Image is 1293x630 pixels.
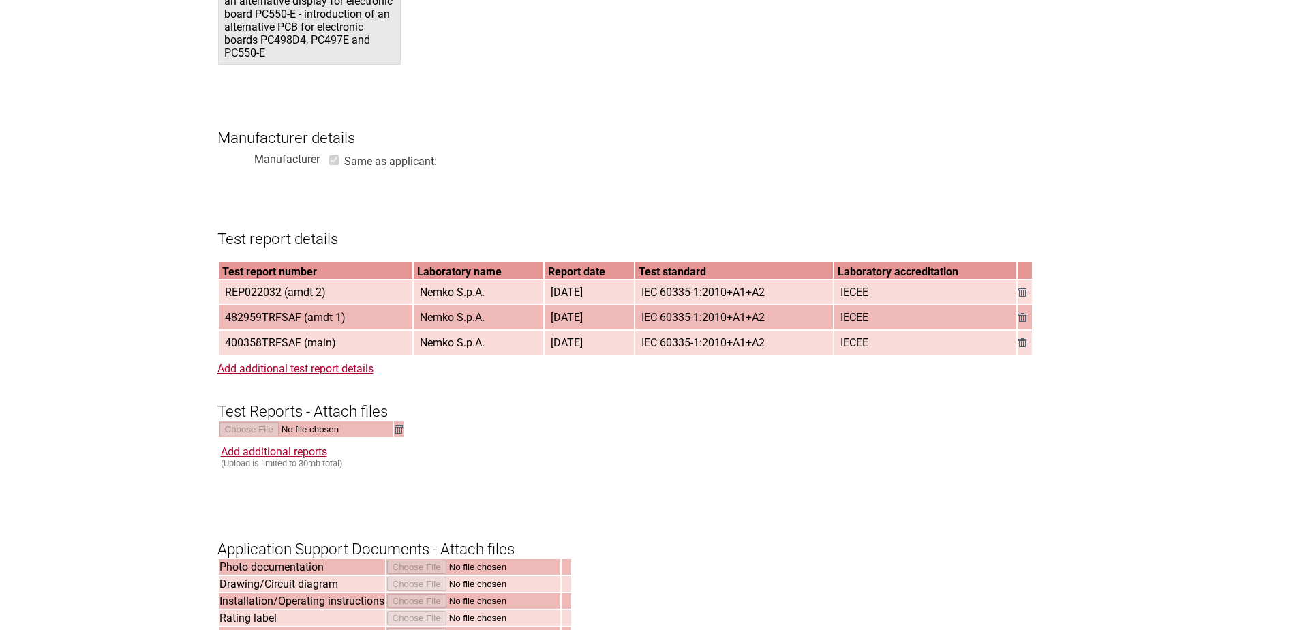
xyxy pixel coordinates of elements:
[414,306,490,329] span: Nemko S.p.A.
[545,306,588,329] span: [DATE]
[217,517,1076,558] h3: Application Support Documents - Attach files
[636,281,770,303] span: IEC 60335-1:2010+A1+A2
[217,379,1076,420] h3: Test Reports - Attach files
[217,149,320,163] div: Manufacturer
[395,425,403,434] img: Remove
[835,331,874,354] span: IECEE
[219,331,341,354] span: 400358TRFSAF (main)
[1018,338,1026,347] img: Remove
[414,331,490,354] span: Nemko S.p.A.
[635,262,833,279] th: Test standard
[636,331,770,354] span: IEC 60335-1:2010+A1+A2
[344,155,437,168] label: Same as applicant:
[219,610,385,626] td: Rating label
[219,281,331,303] span: REP022032 (amdt 2)
[545,281,588,303] span: [DATE]
[636,306,770,329] span: IEC 60335-1:2010+A1+A2
[221,458,342,468] small: (Upload is limited to 30mb total)
[221,445,327,458] a: Add additional reports
[219,593,385,609] td: Installation/Operating instructions
[545,262,634,279] th: Report date
[219,559,385,575] td: Photo documentation
[835,306,874,329] span: IECEE
[414,281,490,303] span: Nemko S.p.A.
[414,262,543,279] th: Laboratory name
[217,207,1076,247] h3: Test report details
[835,281,874,303] span: IECEE
[217,106,1076,147] h3: Manufacturer details
[217,362,374,375] a: Add additional test report details
[219,576,385,592] td: Drawing/Circuit diagram
[219,262,412,279] th: Test report number
[219,306,351,329] span: 482959TRFSAF (amdt 1)
[834,262,1016,279] th: Laboratory accreditation
[545,331,588,354] span: [DATE]
[1018,288,1026,297] img: Remove
[327,155,341,165] input: on
[1018,313,1026,322] img: Remove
